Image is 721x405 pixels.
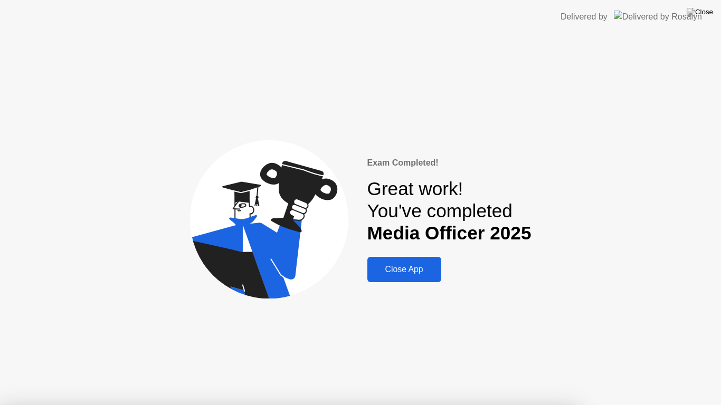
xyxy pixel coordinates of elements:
img: Delivered by Rosalyn [614,11,702,23]
div: Delivered by [561,11,608,23]
div: Great work! You've completed [367,178,532,245]
b: Media Officer 2025 [367,223,532,243]
img: Close [687,8,713,16]
div: Exam Completed! [367,157,532,169]
div: Close App [371,265,438,274]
